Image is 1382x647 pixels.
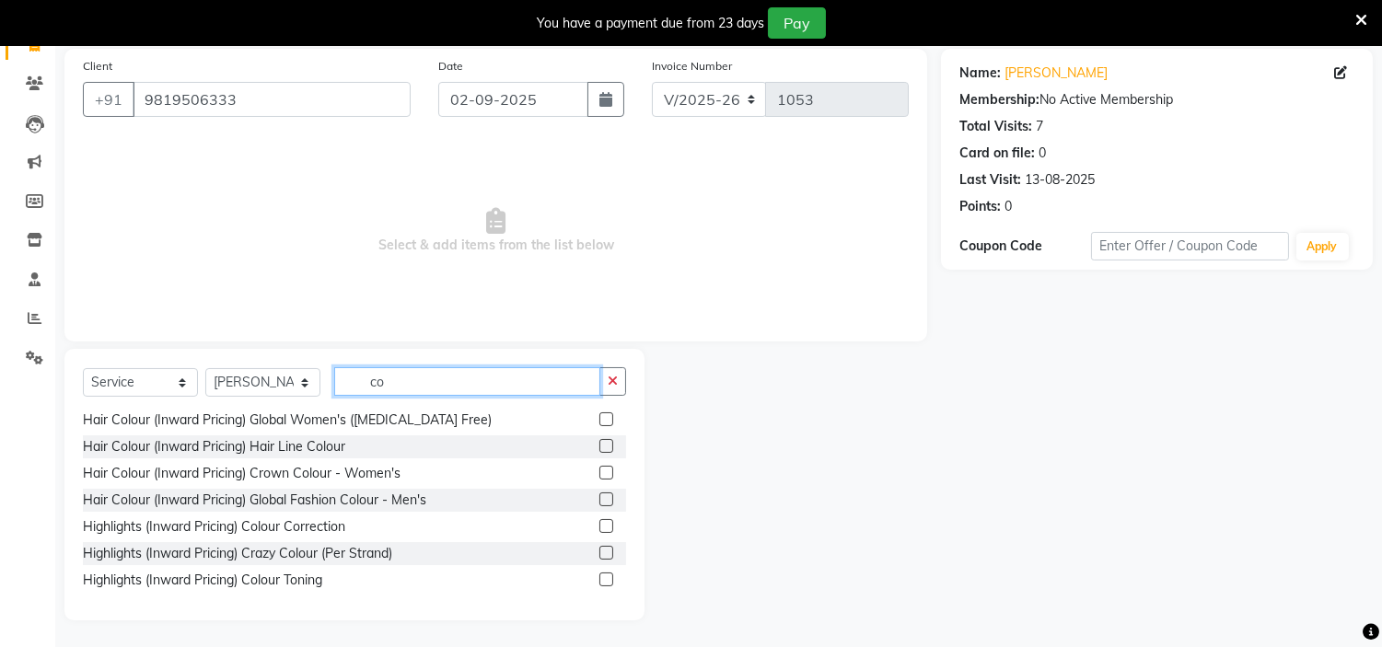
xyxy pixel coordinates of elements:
input: Search or Scan [334,367,600,396]
div: 13-08-2025 [1025,170,1095,190]
div: Card on file: [959,144,1035,163]
input: Enter Offer / Coupon Code [1091,232,1288,260]
div: Highlights (Inward Pricing) Crazy Colour (Per Strand) [83,544,392,563]
div: Points: [959,197,1001,216]
div: Highlights (Inward Pricing) Colour Toning [83,571,322,590]
div: Total Visits: [959,117,1032,136]
div: Hair Colour (Inward Pricing) Crown Colour - Women's [83,464,401,483]
button: +91 [83,82,134,117]
div: Name: [959,64,1001,83]
div: Hair Colour (Inward Pricing) Hair Line Colour [83,437,345,456]
div: Hair Colour (Inward Pricing) Global Women's ([MEDICAL_DATA] Free) [83,410,492,430]
div: 0 [1005,197,1012,216]
button: Apply [1296,233,1349,260]
div: Hair Colour (Inward Pricing) Global Fashion Colour - Men's [83,491,426,510]
div: Highlights (Inward Pricing) Colour Correction [83,517,345,537]
div: 7 [1036,117,1043,136]
label: Date [438,58,463,75]
label: Client [83,58,112,75]
div: No Active Membership [959,90,1354,110]
label: Invoice Number [652,58,732,75]
div: You have a payment due from 23 days [537,14,764,33]
div: Last Visit: [959,170,1021,190]
div: Coupon Code [959,237,1091,256]
div: Membership: [959,90,1039,110]
a: [PERSON_NAME] [1005,64,1108,83]
input: Search by Name/Mobile/Email/Code [133,82,411,117]
div: 0 [1039,144,1046,163]
button: Pay [768,7,826,39]
span: Select & add items from the list below [83,139,909,323]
